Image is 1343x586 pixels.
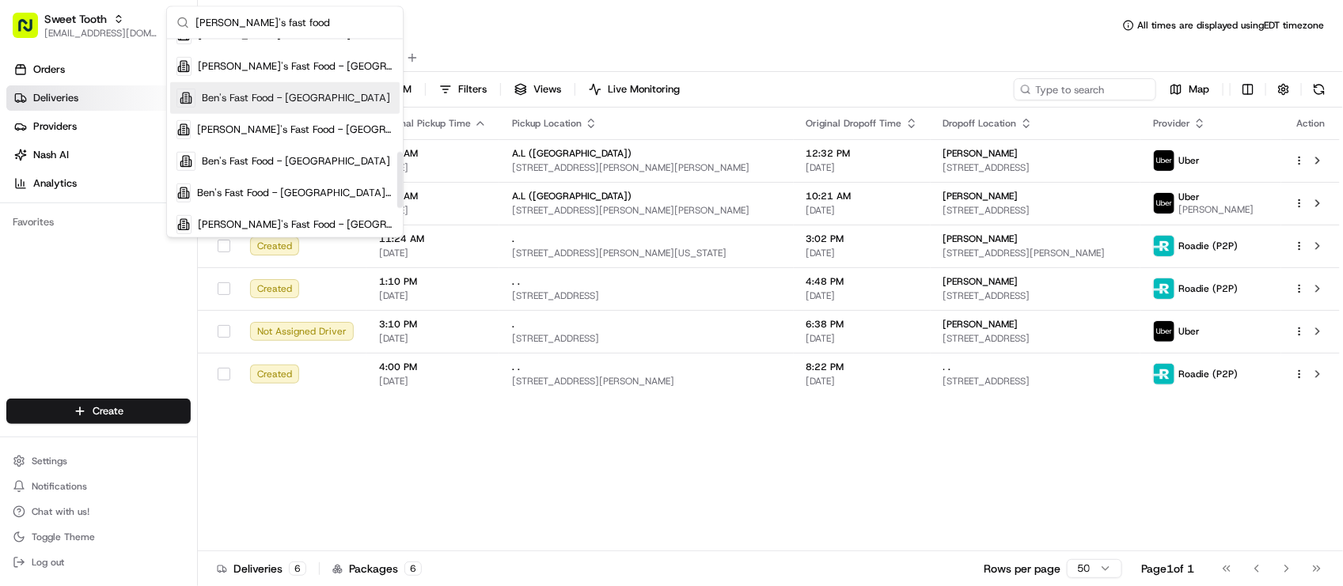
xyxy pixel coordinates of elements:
span: [PERSON_NAME] [943,233,1019,245]
span: Pylon [157,268,192,280]
a: Deliveries [6,85,197,111]
span: 9:10 AM [379,147,487,160]
span: [STREET_ADDRESS] [943,332,1128,345]
div: 6 [404,561,422,576]
span: [DATE] [806,332,918,345]
div: Page 1 of 1 [1141,561,1194,577]
span: 10:21 AM [806,190,918,202]
span: Uber [1178,154,1200,167]
div: 💻 [134,231,146,244]
span: [DATE] [806,247,918,259]
span: 9:51 AM [379,190,487,202]
span: [STREET_ADDRESS][PERSON_NAME][PERSON_NAME] [512,161,781,174]
button: Notifications [6,475,191,497]
span: A.L ([GEOGRAPHIC_DATA]) [512,147,632,160]
div: Favorites [6,210,191,235]
span: 4:00 PM [379,361,487,373]
button: Toggle Theme [6,526,191,548]
a: Orders [6,57,197,82]
span: [PERSON_NAME] [943,190,1019,202]
img: roadie-logo-v2.jpg [1154,364,1174,384]
span: [DATE] [379,289,487,302]
span: [DATE] [806,375,918,388]
span: Create [93,404,123,418]
span: [PERSON_NAME]'s Fast Food - [GEOGRAPHIC_DATA] [198,59,393,74]
div: We're available if you need us! [54,167,200,180]
span: Ben's Fast Food - [GEOGRAPHIC_DATA] [202,91,390,105]
span: Settings [32,455,67,467]
img: uber-new-logo.jpeg [1154,150,1174,171]
span: Orders [33,62,65,77]
input: Search... [195,7,393,39]
button: Sweet Tooth[EMAIL_ADDRESS][DOMAIN_NAME] [6,6,164,44]
div: Suggestions [167,40,403,237]
span: [PERSON_NAME] [943,275,1019,288]
span: Analytics [33,176,77,191]
span: [PERSON_NAME] [1178,203,1254,216]
span: [DATE] [806,161,918,174]
span: [STREET_ADDRESS] [943,375,1128,388]
span: [DATE] [379,247,487,259]
button: Chat with us! [6,501,191,523]
span: [PERSON_NAME] [943,318,1019,331]
button: Refresh [1308,78,1330,100]
button: Settings [6,450,191,472]
button: [EMAIL_ADDRESS][DOMAIN_NAME] [44,27,157,40]
span: Toggle Theme [32,531,95,543]
span: 11:24 AM [379,233,487,245]
span: Knowledge Base [32,229,121,245]
span: Live Monitoring [608,82,680,96]
span: [STREET_ADDRESS][PERSON_NAME] [512,375,781,388]
span: [DATE] [379,332,487,345]
div: Packages [332,561,422,577]
span: [STREET_ADDRESS][PERSON_NAME][US_STATE] [512,247,781,259]
span: . . [943,361,951,373]
img: roadie-logo-v2.jpg [1154,278,1174,299]
input: Clear [41,102,261,119]
span: Deliveries [33,91,78,105]
span: Roadie (P2P) [1178,240,1238,252]
span: Chat with us! [32,505,89,518]
span: . . [512,361,520,373]
span: [STREET_ADDRESS] [943,161,1128,174]
button: Start new chat [269,156,288,175]
img: uber-new-logo.jpeg [1154,321,1174,342]
span: [DATE] [806,289,918,302]
div: Deliveries [217,561,306,577]
span: [PERSON_NAME] [943,147,1019,160]
span: . . [512,275,520,288]
span: Map [1189,82,1209,96]
span: 12:32 PM [806,147,918,160]
button: Map [1163,78,1216,100]
button: Live Monitoring [582,78,687,100]
input: Type to search [1014,78,1156,100]
span: [STREET_ADDRESS] [943,289,1128,302]
img: uber-new-logo.jpeg [1154,193,1174,214]
a: Powered byPylon [112,267,192,280]
img: roadie-logo-v2.jpg [1154,236,1174,256]
span: Ben's Fast Food - [GEOGRAPHIC_DATA] [202,154,390,168]
a: Nash AI [6,142,197,168]
span: 4:48 PM [806,275,918,288]
p: Rows per page [984,561,1060,577]
span: [PERSON_NAME]'s Fast Food - [GEOGRAPHIC_DATA] [198,217,393,232]
span: Roadie (P2P) [1178,368,1238,380]
span: Providers [33,119,77,134]
span: Filters [458,82,487,96]
a: Providers [6,114,197,139]
span: Pickup Location [512,117,582,130]
button: Create [6,399,191,424]
span: 6:38 PM [806,318,918,331]
span: Original Dropoff Time [806,117,902,130]
img: Nash [16,16,47,47]
span: 8:22 PM [806,361,918,373]
span: 3:10 PM [379,318,487,331]
span: [DATE] [806,204,918,217]
span: [DATE] [379,375,487,388]
span: API Documentation [150,229,254,245]
span: Original Pickup Time [379,117,471,130]
a: 📗Knowledge Base [9,223,127,251]
a: 💻API Documentation [127,223,260,251]
span: [STREET_ADDRESS] [512,289,781,302]
span: Nash AI [33,148,69,162]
